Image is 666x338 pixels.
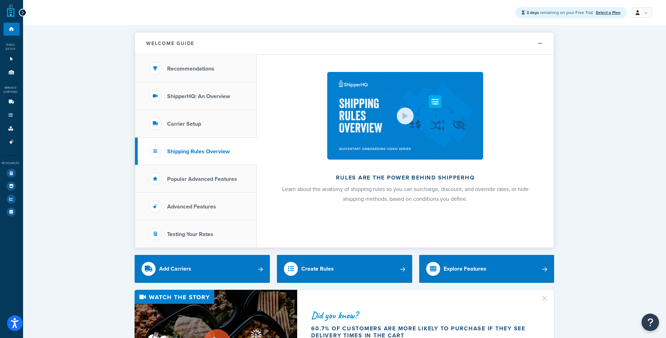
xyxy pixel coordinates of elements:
button: Open Resource Center [642,314,659,331]
img: Rules are the power behind ShipperHQ [327,72,483,160]
a: Add Carriers [135,255,270,283]
h2: Welcome Guide [146,41,194,46]
li: Advanced Features [3,135,20,148]
h3: Popular Advanced Features [167,176,237,182]
a: Explore Features [419,255,554,283]
a: Create Rules [277,255,412,283]
div: Create Rules [301,264,334,274]
li: Origins [3,66,20,79]
div: Did you know? [311,310,532,320]
h2: Rules are the power behind ShipperHQ [275,175,535,181]
h3: Carrier Setup [167,121,201,127]
li: Carriers [3,96,20,109]
li: Dashboard [3,23,20,36]
li: Analytics [3,193,20,205]
button: Welcome Guide [135,32,554,55]
div: Add Carriers [159,264,191,274]
li: Help Docs [3,206,20,218]
h3: Shipping Rules Overview [167,148,230,155]
h3: Testing Your Rates [167,231,213,237]
span: remaining on your Free Trial [527,9,594,16]
li: Test Your Rates [3,167,20,179]
h3: Advanced Features [167,204,216,210]
h3: ShipperHQ: An Overview [167,93,230,100]
li: Marketplace [3,180,20,192]
li: Websites [3,53,20,66]
h3: Recommendations [167,66,214,72]
li: Boxes [3,122,20,135]
a: Select a Plan [596,9,621,16]
strong: 3 days [527,9,539,16]
li: Shipping Rules [3,109,20,122]
div: Explore Features [444,264,486,274]
span: Learn about the anatomy of shipping rules so you can surcharge, discount, and override rates, or ... [282,185,529,203]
